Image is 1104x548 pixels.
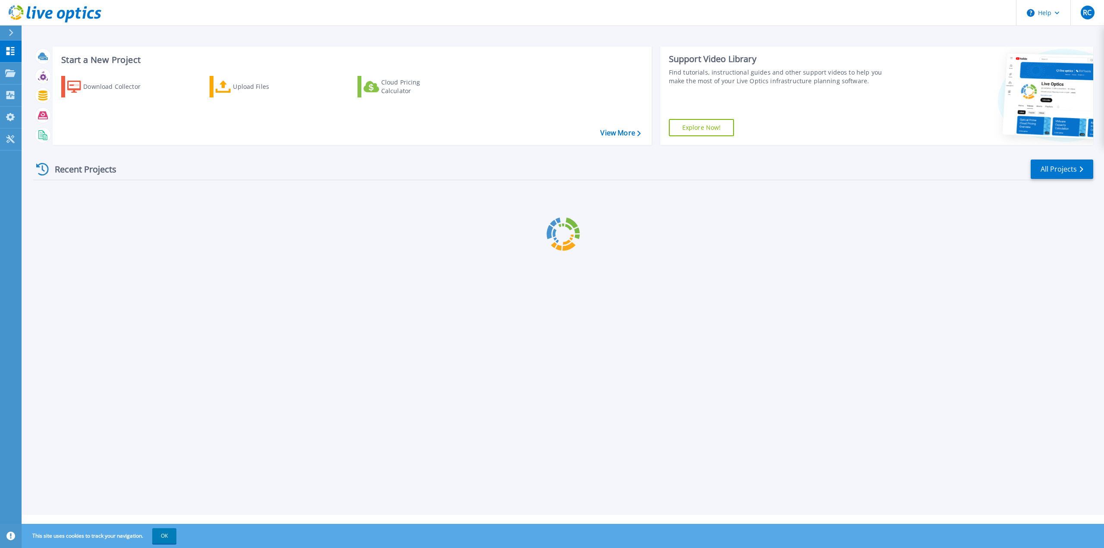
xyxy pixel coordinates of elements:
a: Explore Now! [669,119,734,136]
a: Download Collector [61,76,157,97]
div: Recent Projects [33,159,128,180]
h3: Start a New Project [61,55,640,65]
div: Upload Files [233,78,302,95]
a: Upload Files [210,76,306,97]
div: Support Video Library [669,53,893,65]
span: This site uses cookies to track your navigation. [24,528,176,544]
div: Cloud Pricing Calculator [381,78,450,95]
span: RC [1083,9,1091,16]
a: All Projects [1031,160,1093,179]
a: View More [600,129,640,137]
a: Cloud Pricing Calculator [358,76,454,97]
div: Download Collector [83,78,152,95]
div: Find tutorials, instructional guides and other support videos to help you make the most of your L... [669,68,893,85]
button: OK [152,528,176,544]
